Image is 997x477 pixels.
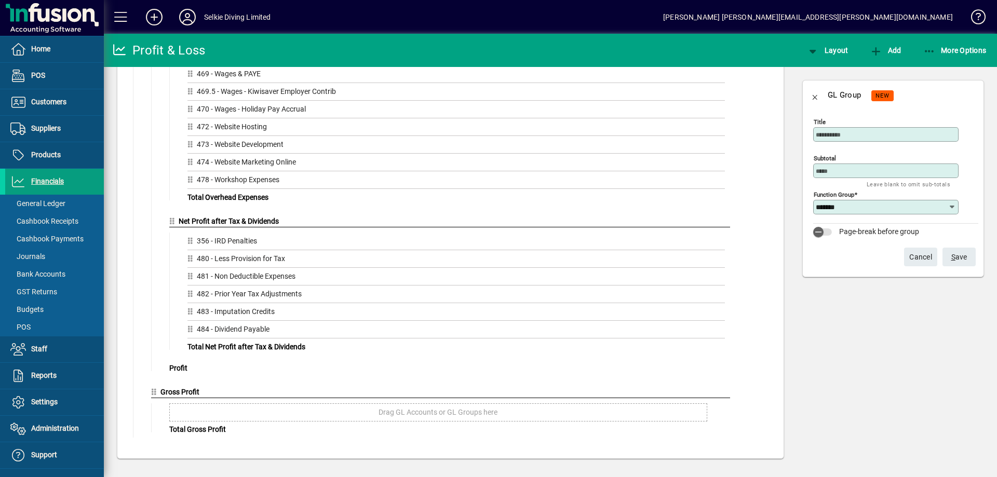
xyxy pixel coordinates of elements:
[867,41,904,60] button: Add
[169,425,226,433] span: Total Gross Profit
[10,235,84,243] span: Cashbook Payments
[5,363,104,389] a: Reports
[5,212,104,230] a: Cashbook Receipts
[31,98,66,106] span: Customers
[31,151,61,159] span: Products
[796,41,859,60] app-page-header-button: View chart layout
[187,69,725,83] div: 469 - Wages & PAYE
[31,371,57,379] span: Reports
[31,45,50,53] span: Home
[31,124,61,132] span: Suppliers
[814,191,854,198] mat-label: Function Group
[839,227,919,236] span: Page-break before group
[814,155,836,162] mat-label: Subtotal
[138,8,171,26] button: Add
[187,157,725,171] div: 474 - Website Marketing Online
[31,451,57,459] span: Support
[10,305,44,314] span: Budgets
[10,323,31,331] span: POS
[951,253,955,261] span: S
[31,345,47,353] span: Staff
[951,249,967,266] span: ave
[804,41,851,60] button: Layout
[10,217,78,225] span: Cashbook Receipts
[31,398,58,406] span: Settings
[803,83,828,107] button: Back
[963,2,984,36] a: Knowledge Base
[5,63,104,89] a: POS
[921,41,989,60] button: More Options
[187,236,725,250] div: 356 - IRD Penalties
[663,9,953,25] div: [PERSON_NAME] [PERSON_NAME][EMAIL_ADDRESS][PERSON_NAME][DOMAIN_NAME]
[10,270,65,278] span: Bank Accounts
[10,252,45,261] span: Journals
[5,416,104,442] a: Administration
[187,104,725,118] div: 470 - Wages - Holiday Pay Accrual
[5,442,104,468] a: Support
[870,46,901,54] span: Add
[31,177,64,185] span: Financials
[5,116,104,142] a: Suppliers
[828,87,861,103] div: GL Group
[187,121,725,136] div: 472 - Website Hosting
[5,336,104,362] a: Staff
[187,193,268,201] span: Total Overhead Expenses
[923,46,987,54] span: More Options
[187,306,725,321] div: 483 - Imputation Credits
[5,301,104,318] a: Budgets
[187,86,725,101] div: 469.5 - Wages - Kiwisaver Employer Contrib
[867,178,950,190] mat-hint: Leave blank to omit sub-totals
[112,42,205,59] div: Profit & Loss
[187,139,725,154] div: 473 - Website Development
[806,46,848,54] span: Layout
[909,249,932,266] span: Cancel
[5,283,104,301] a: GST Returns
[169,364,187,372] span: Profit
[31,424,79,432] span: Administration
[5,142,104,168] a: Products
[5,89,104,115] a: Customers
[187,289,725,303] div: 482 - Prior Year Tax Adjustments
[814,118,826,126] mat-label: Title
[187,271,725,285] div: 481 - Non Deductible Expenses
[187,253,725,268] div: 480 - Less Provision for Tax
[179,217,279,225] span: Net Profit after Tax & Dividends
[875,92,890,99] span: NEW
[31,71,45,79] span: POS
[5,230,104,248] a: Cashbook Payments
[5,248,104,265] a: Journals
[10,288,57,296] span: GST Returns
[187,343,305,351] span: Total Net Profit after Tax & Dividends
[204,9,271,25] div: Selkie Diving Limited
[5,36,104,62] a: Home
[10,199,65,208] span: General Ledger
[169,403,707,421] span: Drag GL Accounts or GL Groups here
[187,324,725,338] div: 484 - Dividend Payable
[187,174,725,189] div: 478 - Workshop Expenses
[5,318,104,336] a: POS
[5,265,104,283] a: Bank Accounts
[160,388,199,396] span: Gross Profit
[942,248,976,266] button: Save
[5,195,104,212] a: General Ledger
[5,389,104,415] a: Settings
[904,248,937,266] button: Cancel
[171,8,204,26] button: Profile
